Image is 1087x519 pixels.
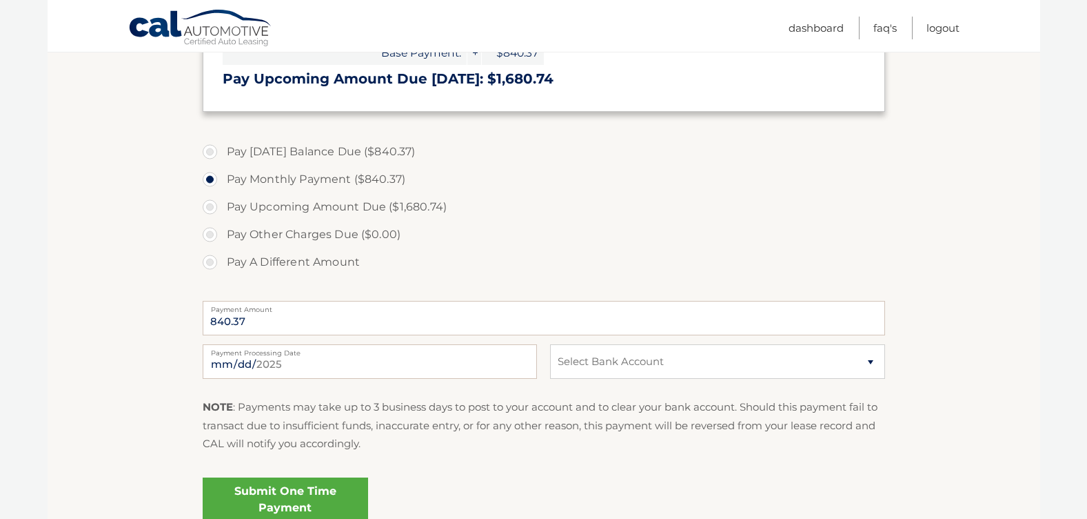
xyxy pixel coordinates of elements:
[873,17,897,39] a: FAQ's
[789,17,844,39] a: Dashboard
[926,17,959,39] a: Logout
[203,248,885,276] label: Pay A Different Amount
[203,301,885,312] label: Payment Amount
[223,70,865,88] h3: Pay Upcoming Amount Due [DATE]: $1,680.74
[467,41,481,65] span: +
[203,301,885,335] input: Payment Amount
[203,344,537,355] label: Payment Processing Date
[128,9,273,49] a: Cal Automotive
[203,221,885,248] label: Pay Other Charges Due ($0.00)
[482,41,544,65] span: $840.37
[203,166,885,193] label: Pay Monthly Payment ($840.37)
[203,138,885,166] label: Pay [DATE] Balance Due ($840.37)
[203,344,537,379] input: Payment Date
[203,193,885,221] label: Pay Upcoming Amount Due ($1,680.74)
[203,398,885,453] p: : Payments may take up to 3 business days to post to your account and to clear your bank account....
[223,41,467,65] span: Base Payment:
[203,400,233,413] strong: NOTE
